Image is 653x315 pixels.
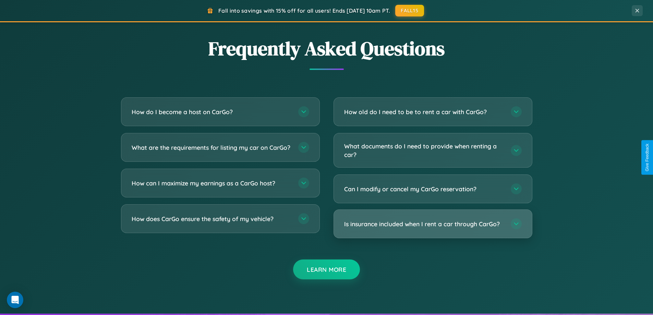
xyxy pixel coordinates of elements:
[645,144,650,171] div: Give Feedback
[132,108,291,116] h3: How do I become a host on CarGo?
[344,142,504,159] h3: What documents do I need to provide when renting a car?
[293,259,360,279] button: Learn More
[132,143,291,152] h3: What are the requirements for listing my car on CarGo?
[132,179,291,187] h3: How can I maximize my earnings as a CarGo host?
[132,215,291,223] h3: How does CarGo ensure the safety of my vehicle?
[218,7,390,14] span: Fall into savings with 15% off for all users! Ends [DATE] 10am PT.
[121,35,532,62] h2: Frequently Asked Questions
[344,108,504,116] h3: How old do I need to be to rent a car with CarGo?
[344,185,504,193] h3: Can I modify or cancel my CarGo reservation?
[7,292,23,308] div: Open Intercom Messenger
[344,220,504,228] h3: Is insurance included when I rent a car through CarGo?
[395,5,424,16] button: FALL15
